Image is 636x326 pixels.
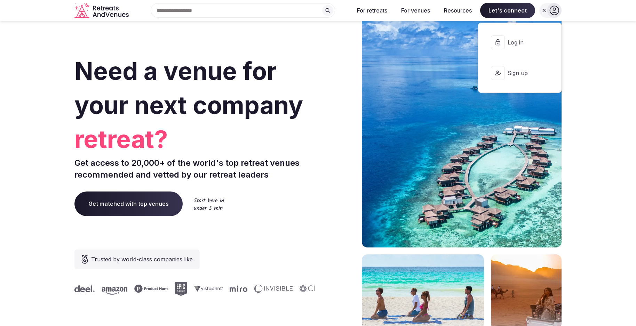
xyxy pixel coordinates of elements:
[251,285,289,293] svg: Invisible company logo
[74,122,315,156] span: retreat?
[74,191,183,216] a: Get matched with top venues
[226,285,244,292] svg: Miro company logo
[508,69,541,77] span: Sign up
[480,3,535,18] span: Let's connect
[74,3,130,18] a: Visit the homepage
[74,56,303,120] span: Need a venue for your next company
[171,282,184,296] svg: Epic Games company logo
[74,3,130,18] svg: Retreats and Venues company logo
[71,285,91,292] svg: Deel company logo
[396,3,436,18] button: For venues
[484,28,556,56] button: Log in
[91,255,193,263] span: Trusted by world-class companies like
[74,157,315,180] p: Get access to 20,000+ of the world's top retreat venues recommended and vetted by our retreat lea...
[484,59,556,87] button: Sign up
[508,39,541,46] span: Log in
[194,198,224,210] img: Start here in under 5 min
[191,286,219,292] svg: Vistaprint company logo
[351,3,393,18] button: For retreats
[438,3,477,18] button: Resources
